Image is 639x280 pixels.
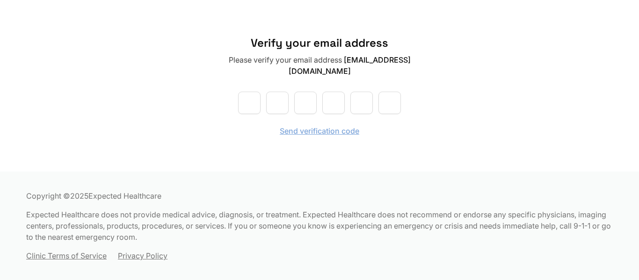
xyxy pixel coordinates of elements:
h2: Verify your email address [215,36,424,50]
p: Copyright © 2025 Expected Healthcare [26,190,613,201]
button: Send verification code [280,125,359,136]
a: Clinic Terms of Service [26,250,107,261]
a: Privacy Policy [118,250,167,261]
span: [EMAIL_ADDRESS][DOMAIN_NAME] [289,55,411,76]
p: Expected Healthcare does not provide medical advice, diagnosis, or treatment. Expected Healthcare... [26,209,613,243]
p: Please verify your email address [215,54,424,77]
